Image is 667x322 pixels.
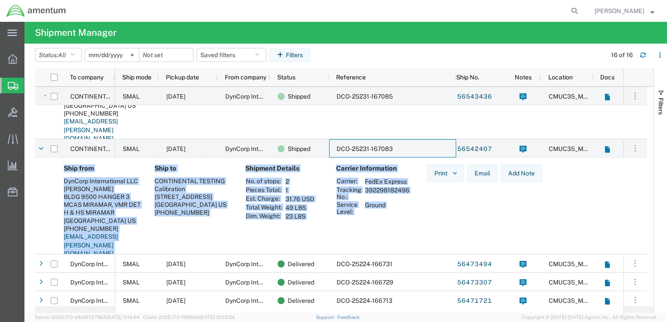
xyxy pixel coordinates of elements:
span: CONTINENTAL TESTING [70,93,141,100]
span: Shipped [288,87,310,106]
div: [GEOGRAPHIC_DATA] US [155,201,231,209]
div: [GEOGRAPHIC_DATA] US [64,102,141,110]
span: SMAL [123,145,140,152]
span: DCO-25231-167083 [337,145,393,152]
span: DynCorp International LLC [70,279,144,286]
a: [EMAIL_ADDRESS][PERSON_NAME][DOMAIN_NAME] [64,233,118,257]
span: From company [225,74,266,81]
span: CONTINENTAL TESTING [70,145,141,152]
div: [GEOGRAPHIC_DATA] US [64,217,141,225]
span: 08/12/2025 [166,297,186,304]
div: [PHONE_NUMBER] [155,209,231,216]
span: 08/12/2025 [166,279,186,286]
span: DynCorp International LLC [225,145,299,152]
div: MCAS MIRAMAR, VMR DET H & HS MIRAMAR [64,201,141,216]
h4: Shipment Details [245,164,322,172]
td: Ground [362,201,413,216]
td: 1 [282,186,317,195]
h4: Ship to [155,164,231,172]
a: 56543436 [457,90,492,104]
button: Email [467,164,498,182]
th: No. of stops: [245,177,282,186]
span: Delivered [288,291,314,310]
span: [DATE] 10:23:34 [199,315,235,320]
span: SMAL [123,279,140,286]
span: Delivered [288,273,314,291]
a: 56471721 [457,294,492,308]
h4: Ship from [64,164,141,172]
span: Docs [600,74,615,81]
th: Carrier: [336,177,362,186]
span: Delivered [288,255,314,273]
input: Not set [85,48,139,62]
span: 08/19/2025 [166,93,186,100]
button: Saved filters [196,48,266,62]
td: 392298182496 [362,186,413,201]
span: DCO-25224-166731 [337,260,392,267]
span: Location [548,74,573,81]
div: CONTINENTAL TESTING [155,177,231,185]
button: Add Note [501,164,542,182]
a: 56473494 [457,257,492,271]
span: DynCorp International LLC [225,297,299,304]
h4: Carrier Information [336,164,406,172]
div: Calibration [155,185,231,193]
input: Not set [139,48,193,62]
th: Est. Charge: [245,195,282,203]
td: 2 [282,177,317,186]
div: [PHONE_NUMBER] [64,110,141,117]
span: Shipped [288,140,310,158]
span: 08/19/2025 [166,145,186,152]
span: DCO-25231-167085 [337,93,393,100]
a: [EMAIL_ADDRESS][PERSON_NAME][DOMAIN_NAME] [64,118,118,142]
div: [PHONE_NUMBER] [64,225,141,233]
td: 23 LBS [282,212,317,221]
span: DynCorp International LLC [225,260,299,267]
button: Filters [269,48,311,62]
td: FedEx Express [362,177,413,186]
img: dropdown [451,169,459,177]
span: DynCorp International LLC [225,93,299,100]
span: 08/12/2025 [166,260,186,267]
span: [DATE] 11:14:44 [107,315,139,320]
div: [STREET_ADDRESS] [155,193,231,201]
th: Dim. Weight: [245,212,282,221]
span: Ship No. [456,74,479,81]
span: Notes [515,74,532,81]
span: DCO-25224-166713 [337,297,392,304]
span: All [58,51,66,58]
span: SMAL [123,93,140,100]
th: Service Level: [336,201,362,216]
div: 16 of 16 [611,51,633,60]
button: Status:All [35,48,82,62]
span: SMAL [123,260,140,267]
button: Print [427,164,464,182]
span: DynCorp International LLC [70,297,144,304]
div: DynCorp International LLC [64,177,141,185]
button: [PERSON_NAME] [594,6,655,16]
span: Ben Nguyen [595,6,644,16]
th: Pieces Total: [245,186,282,195]
a: 56473307 [457,276,492,290]
td: 31.76 USD [282,195,317,203]
span: DynCorp International LLC [70,260,144,267]
img: logo [6,4,66,17]
span: Copyright © [DATE]-[DATE] Agistix Inc., All Rights Reserved [522,314,657,321]
span: Status [277,74,296,81]
a: Feedback [337,315,360,320]
span: DCO-25224-166729 [337,279,393,286]
span: To company [70,74,103,81]
span: Reference [336,74,366,81]
div: BLDG 9500 HANGER 3 [64,193,141,201]
div: [PERSON_NAME] [64,185,141,193]
span: SMAL [123,297,140,304]
span: Pickup date [166,74,199,81]
a: Support [316,315,338,320]
a: 56542407 [457,142,492,156]
h4: Shipment Manager [35,22,117,44]
th: Total Weight: [245,203,282,212]
td: 49 LBS [282,203,317,212]
span: Client: 2025.17.0-159f9de [143,315,235,320]
th: Tracking No.: [336,186,362,201]
span: Server: 2025.17.0-efb42727865 [35,315,139,320]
